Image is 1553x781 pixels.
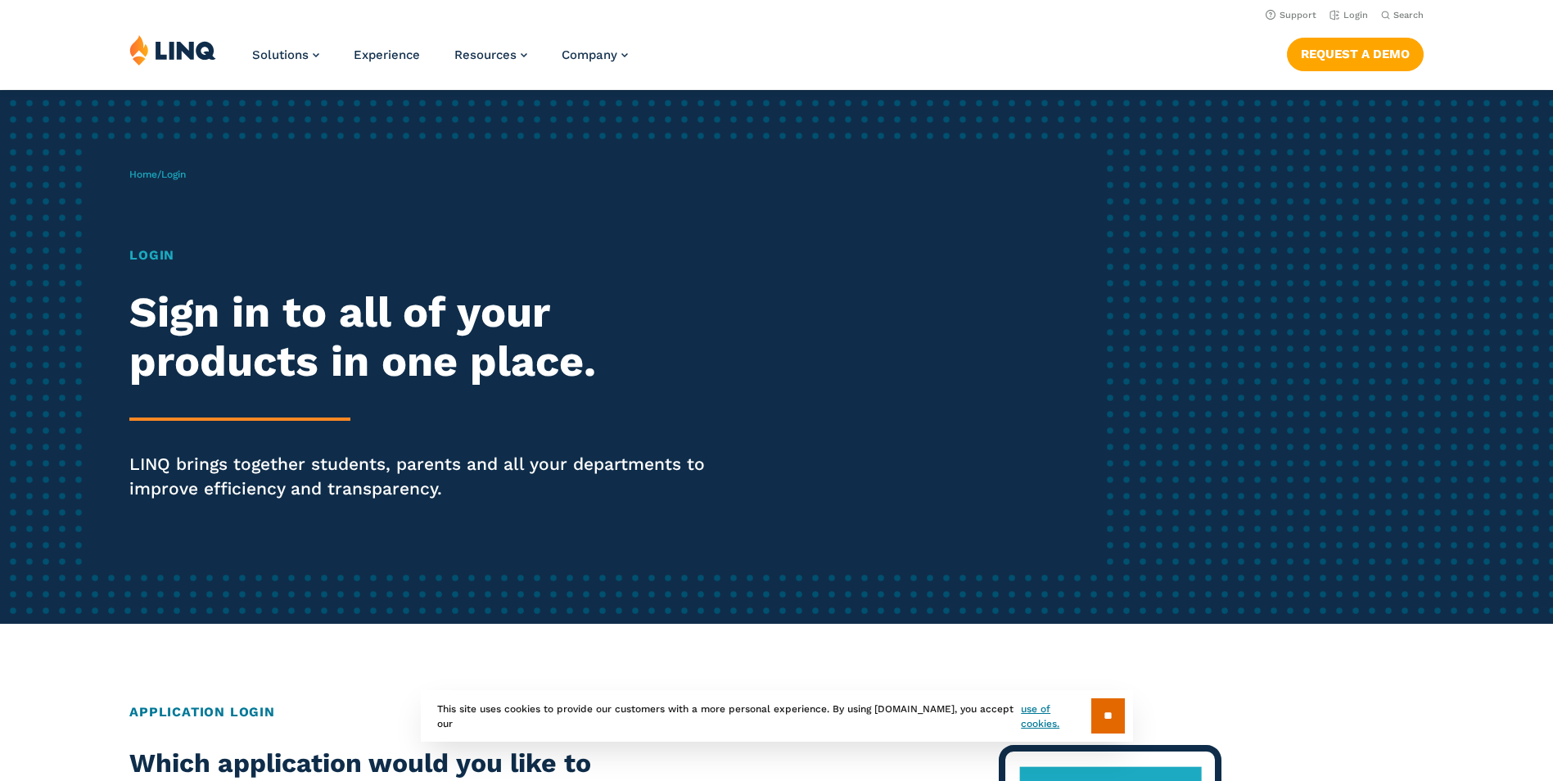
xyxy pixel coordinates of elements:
span: / [129,169,186,180]
a: Login [1330,10,1368,20]
a: Company [562,47,628,62]
img: LINQ | K‑12 Software [129,34,216,65]
a: Resources [454,47,527,62]
h2: Application Login [129,702,1424,722]
span: Login [161,169,186,180]
p: LINQ brings together students, parents and all your departments to improve efficiency and transpa... [129,452,728,501]
div: This site uses cookies to provide our customers with a more personal experience. By using [DOMAIN... [421,690,1133,742]
a: use of cookies. [1021,702,1090,731]
span: Solutions [252,47,309,62]
h2: Sign in to all of your products in one place. [129,288,728,386]
a: Experience [354,47,420,62]
span: Company [562,47,617,62]
a: Solutions [252,47,319,62]
span: Search [1393,10,1424,20]
span: Resources [454,47,517,62]
a: Home [129,169,157,180]
h1: Login [129,246,728,265]
button: Open Search Bar [1381,9,1424,21]
a: Request a Demo [1287,38,1424,70]
nav: Primary Navigation [252,34,628,88]
nav: Button Navigation [1287,34,1424,70]
a: Support [1266,10,1316,20]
